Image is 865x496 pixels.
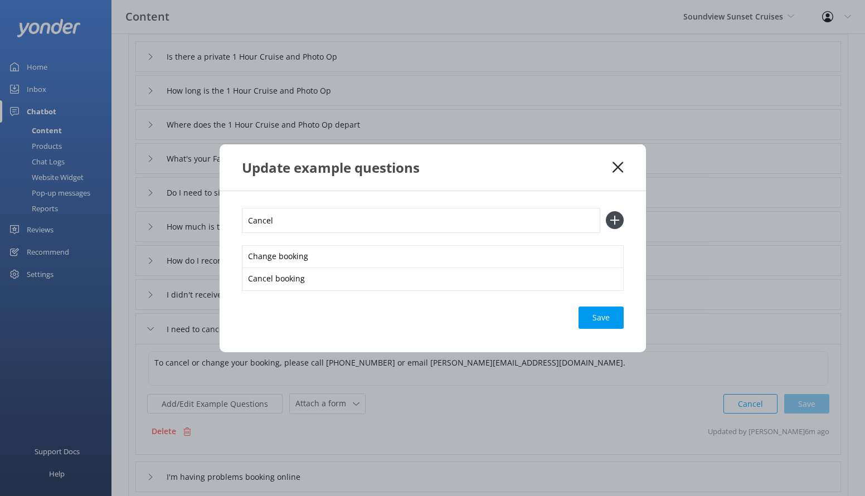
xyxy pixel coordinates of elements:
[242,245,624,269] div: Change booking
[242,158,613,177] div: Update example questions
[242,208,600,233] input: Add customer expression
[579,307,624,329] button: Save
[242,268,624,291] div: Cancel booking
[613,162,623,173] button: Close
